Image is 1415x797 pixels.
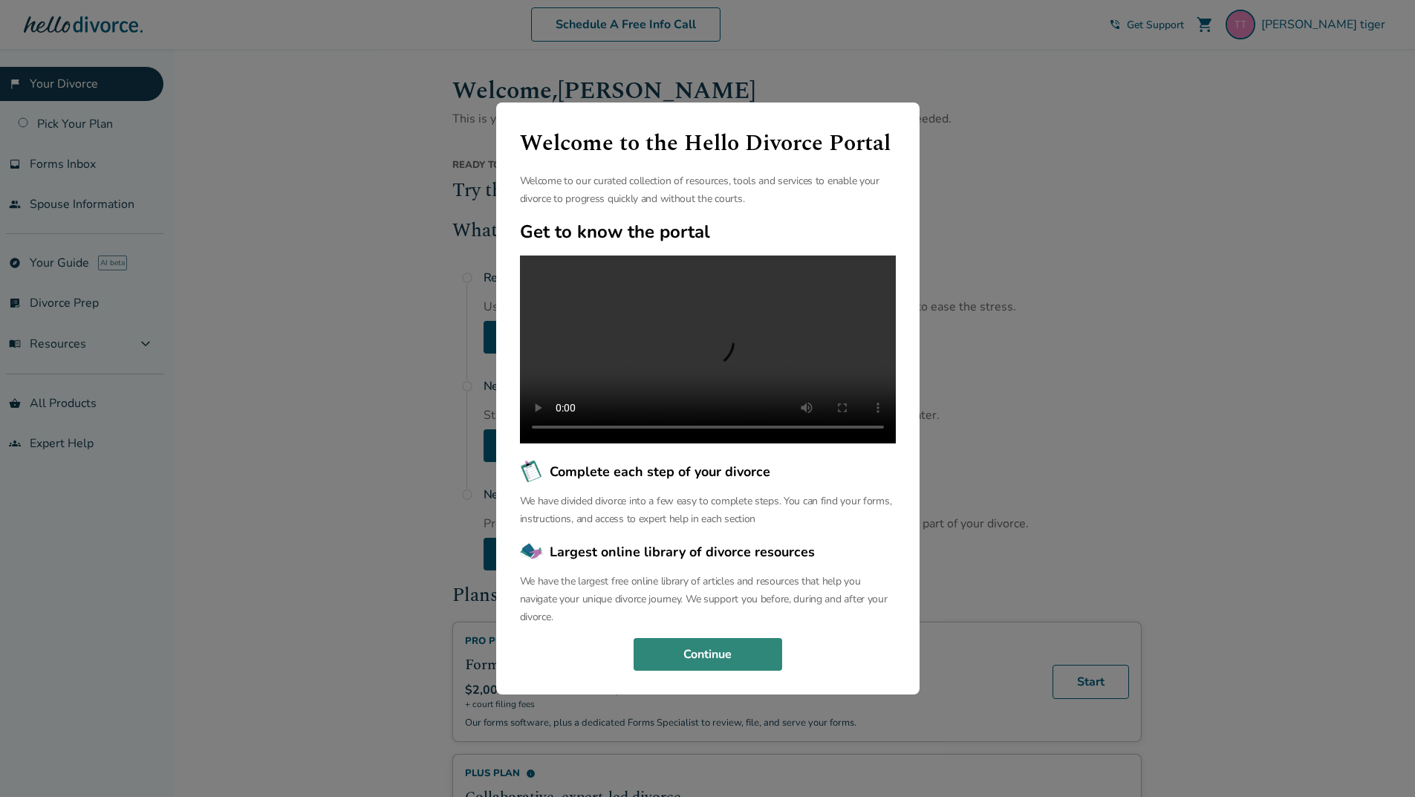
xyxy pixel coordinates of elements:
span: Complete each step of your divorce [550,462,770,481]
p: Welcome to our curated collection of resources, tools and services to enable your divorce to prog... [520,172,896,208]
p: We have the largest free online library of articles and resources that help you navigate your uni... [520,573,896,626]
button: Continue [634,638,782,671]
img: Largest online library of divorce resources [520,540,544,564]
iframe: Chat Widget [1341,726,1415,797]
img: Complete each step of your divorce [520,460,544,484]
h2: Get to know the portal [520,220,896,244]
p: We have divided divorce into a few easy to complete steps. You can find your forms, instructions,... [520,492,896,528]
h1: Welcome to the Hello Divorce Portal [520,126,896,160]
span: Largest online library of divorce resources [550,542,815,562]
